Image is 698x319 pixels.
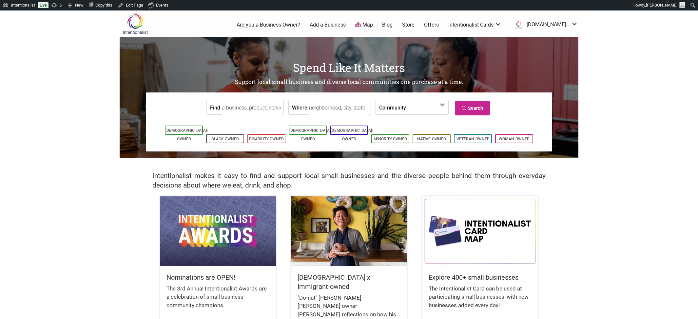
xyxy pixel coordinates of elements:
h5: Explore 400+ small businesses [429,273,532,282]
a: Black-Owned [211,137,239,141]
a: [DOMAIN_NAME]... [511,19,578,31]
span: [PERSON_NAME] [646,3,677,8]
img: Intentionalist Card Map [422,196,538,266]
a: Are you a Business Owner? [237,21,300,29]
a: Offers [424,21,439,29]
a: Veteran-Owned [456,137,490,141]
a: Add a Business [310,21,346,29]
input: neighborhood, city, state [309,100,369,115]
a: Disability-Owned [249,137,284,141]
a: Blog [382,21,393,29]
a: Search [455,101,490,115]
h5: [DEMOGRAPHIC_DATA] x Immigrant-owned [298,273,400,291]
label: Community [379,100,406,114]
img: King Donuts - Hong Chhuor [291,196,407,266]
a: [DEMOGRAPHIC_DATA]-Owned [331,128,373,141]
input: a business, product, service [222,100,282,115]
a: [DEMOGRAPHIC_DATA]-Owned [289,128,332,141]
a: Intentionalist Cards [448,21,501,29]
a: Woman-Owned [499,137,530,141]
div: The 3rd Annual Intentionalist Awards are a celebration of small business community champions. [166,285,269,316]
div: The Intentionalist Card can be used at participating small businesses, with new businesses added ... [429,285,532,316]
a: Map [355,21,373,29]
h1: Spend Like It Matters [120,60,578,75]
img: Intentionalist [120,13,151,34]
label: Where [292,100,307,114]
h5: Nominations are OPEN! [166,273,269,282]
img: Intentionalist Awards [160,196,276,266]
a: Minority-Owned [374,137,407,141]
a: Native-Owned [417,137,446,141]
h2: Intentionalist makes it easy to find and support local small businesses and the diverse people be... [152,171,546,190]
a: Live [38,2,48,8]
li: ist.com... [511,19,578,31]
a: [DEMOGRAPHIC_DATA]-Owned [165,128,208,141]
label: Find [210,100,220,114]
a: Store [402,21,415,29]
h2: Support local small business and diverse local communities one purchase at a time. [120,78,578,86]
